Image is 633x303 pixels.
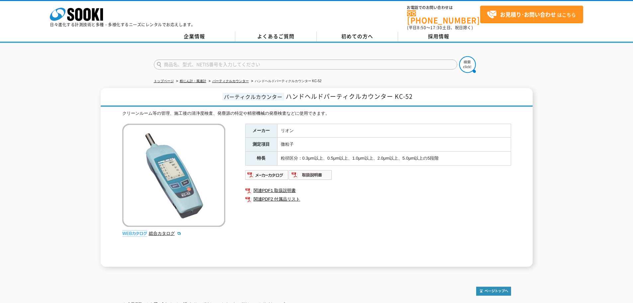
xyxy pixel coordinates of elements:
a: 総合カタログ [149,231,181,236]
a: 関連PDF1 取扱説明書 [245,186,511,195]
a: トップページ [154,79,174,83]
span: 17:30 [430,25,442,31]
a: 粉じん計・風速計 [180,79,206,83]
span: 8:50 [417,25,426,31]
p: 日々進化する計測技術と多種・多様化するニーズにレンタルでお応えします。 [50,23,195,27]
input: 商品名、型式、NETIS番号を入力してください [154,60,457,70]
span: お電話でのお問い合わせは [407,6,480,10]
a: 採用情報 [398,32,479,42]
a: 取扱説明書 [289,174,332,179]
a: 企業情報 [154,32,235,42]
span: はこちら [487,10,576,20]
a: メーカーカタログ [245,174,289,179]
a: 初めての方へ [317,32,398,42]
span: パーティクルカウンター [222,93,284,100]
span: ハンドヘルドパーティクルカウンター KC-52 [286,92,413,101]
div: クリーンルーム等の管理、施工後の清浄度検査、発塵源の特定や精密機械の発塵検査などに使用できます。 [122,110,511,117]
span: (平日 ～ 土日、祝日除く) [407,25,473,31]
li: ハンドヘルドパーティクルカウンター KC-52 [250,78,322,85]
td: 微粒子 [277,138,511,152]
a: よくあるご質問 [235,32,317,42]
img: webカタログ [122,230,147,237]
th: 特長 [245,152,277,166]
a: パーティクルカウンター [212,79,249,83]
a: お見積り･お問い合わせはこちら [480,6,583,23]
img: メーカーカタログ [245,170,289,180]
strong: お見積り･お問い合わせ [500,10,556,18]
span: 初めての方へ [341,33,373,40]
img: トップページへ [476,287,511,296]
img: ハンドヘルドパーティクルカウンター KC-52 [122,124,225,227]
img: 取扱説明書 [289,170,332,180]
td: 粒径区分：0.3μm以上、0.5μm以上、1.0μm以上、2.0μm以上、5.0μm以上の5段階 [277,152,511,166]
td: リオン [277,124,511,138]
img: btn_search.png [459,56,476,73]
a: 関連PDF2 付属品リスト [245,195,511,204]
th: 測定項目 [245,138,277,152]
a: [PHONE_NUMBER] [407,10,480,24]
th: メーカー [245,124,277,138]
